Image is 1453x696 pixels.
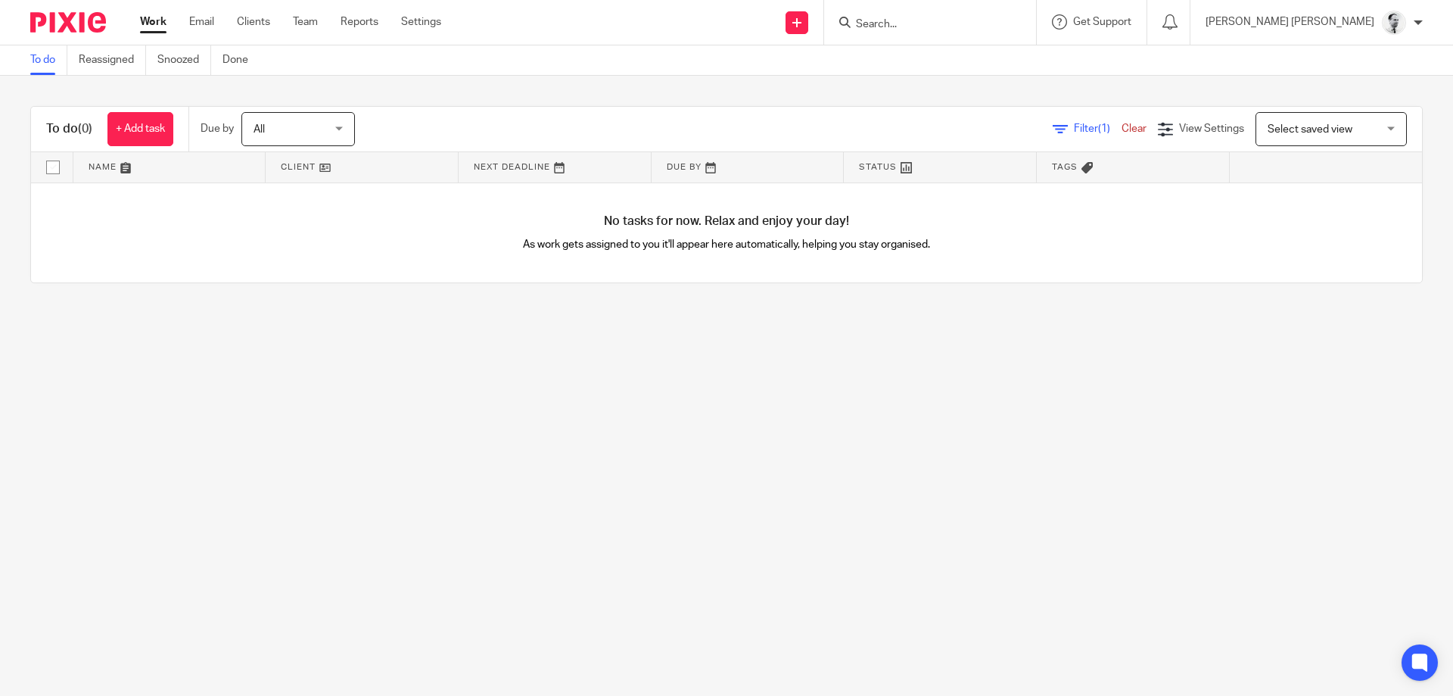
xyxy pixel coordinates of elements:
span: Get Support [1073,17,1131,27]
span: Filter [1074,123,1122,134]
a: Clear [1122,123,1147,134]
a: Work [140,14,166,30]
a: Done [222,45,260,75]
p: Due by [201,121,234,136]
a: + Add task [107,112,173,146]
a: To do [30,45,67,75]
a: Settings [401,14,441,30]
a: Team [293,14,318,30]
a: Email [189,14,214,30]
span: (1) [1098,123,1110,134]
h1: To do [46,121,92,137]
p: [PERSON_NAME] [PERSON_NAME] [1206,14,1374,30]
span: All [254,124,265,135]
a: Reassigned [79,45,146,75]
span: Select saved view [1268,124,1352,135]
p: As work gets assigned to you it'll appear here automatically, helping you stay organised. [379,237,1075,252]
img: Pixie [30,12,106,33]
span: Tags [1052,163,1078,171]
a: Snoozed [157,45,211,75]
a: Clients [237,14,270,30]
h4: No tasks for now. Relax and enjoy your day! [31,214,1422,229]
img: Mass_2025.jpg [1382,11,1406,35]
span: View Settings [1179,123,1244,134]
a: Reports [341,14,378,30]
input: Search [854,18,991,32]
span: (0) [78,123,92,135]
